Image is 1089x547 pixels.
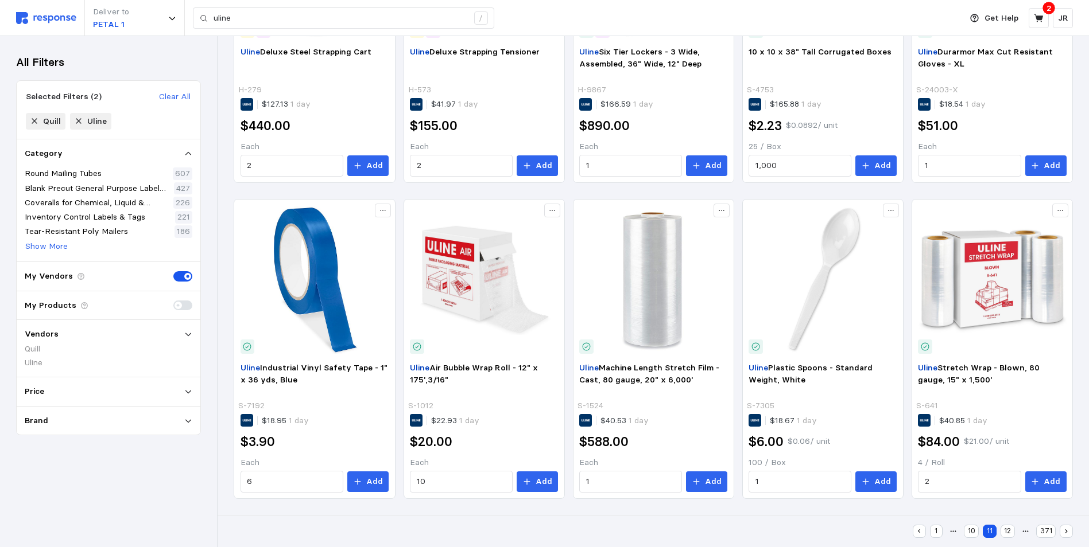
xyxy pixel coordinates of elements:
[579,456,727,469] p: Each
[964,525,979,538] button: 10
[25,240,68,253] button: Show More
[964,435,1009,448] p: $21.00 / unit
[586,155,676,176] input: Qty
[600,98,653,111] p: $166.59
[262,98,311,111] p: $127.13
[474,11,488,25] div: /
[410,206,558,354] img: S-1012
[749,433,784,451] h2: $6.00
[241,456,389,469] p: Each
[799,99,821,109] span: 1 day
[965,415,987,425] span: 1 day
[177,225,190,238] p: 186
[626,415,649,425] span: 1 day
[855,155,897,176] button: Add
[705,159,722,172] p: Add
[25,415,48,427] p: Brand
[25,182,172,195] p: Blank Precut General Purpose Label Printer Labels
[25,240,68,253] p: Show More
[579,46,599,57] mark: Uline
[175,167,190,180] p: 607
[918,46,1053,69] span: Durarmor Max Cut Resistant Gloves - XL
[939,415,987,427] p: $40.85
[241,362,260,373] mark: Uline
[25,147,63,160] p: Category
[25,225,128,238] p: Tear-Resistant Poly Mailers
[247,155,336,176] input: Qty
[600,415,649,427] p: $40.53
[410,362,429,373] mark: Uline
[918,456,1066,469] p: 4 / Roll
[918,206,1066,354] img: S-641
[177,211,190,224] p: 221
[579,362,599,373] mark: Uline
[788,435,830,448] p: $0.06 / unit
[536,159,552,172] p: Add
[87,115,107,127] div: Uline
[749,362,873,385] span: Plastic Spoons - Standard Weight, White
[874,475,891,488] p: Add
[410,140,558,153] p: Each
[985,12,1018,25] p: Get Help
[1053,8,1073,28] button: JR
[579,206,727,354] img: S-1524
[417,155,506,176] input: Qty
[795,415,817,425] span: 1 day
[918,140,1066,153] p: Each
[1044,159,1060,172] p: Add
[579,117,630,135] h2: $890.00
[241,206,389,354] img: S-7192
[176,182,190,195] p: 427
[410,362,538,385] span: Air Bubble Wrap Roll - 12" x 175',3/16"
[786,119,838,132] p: $0.0892 / unit
[241,433,275,451] h2: $3.90
[631,99,653,109] span: 1 day
[747,84,774,96] p: S-4753
[241,46,260,57] mark: Uline
[25,343,192,355] div: Quill
[578,84,606,96] p: H-9867
[855,471,897,492] button: Add
[93,6,129,18] p: Deliver to
[536,475,552,488] p: Add
[918,362,937,373] mark: Uline
[749,140,897,153] p: 25 / Box
[939,98,986,111] p: $18.54
[1058,12,1068,25] p: JR
[410,433,452,451] h2: $20.00
[755,155,845,176] input: Qty
[1025,155,1067,176] button: Add
[749,206,897,354] img: S-7305
[1025,471,1067,492] button: Add
[963,7,1025,29] button: Get Help
[578,400,603,412] p: S-1524
[25,385,44,398] p: Price
[25,328,59,341] p: Vendors
[241,140,389,153] p: Each
[241,117,290,135] h2: $440.00
[1044,475,1060,488] p: Add
[238,400,265,412] p: S-7192
[366,159,383,172] p: Add
[1036,525,1056,538] button: 371
[159,91,191,103] p: Clear All
[93,18,129,31] p: PETAL 1
[408,84,431,96] p: H-573
[918,46,937,57] mark: Uline
[286,415,309,425] span: 1 day
[755,471,845,492] input: Qty
[260,46,371,57] span: Deluxe Steel Strapping Cart
[686,155,727,176] button: Add
[1001,525,1015,538] button: 12
[983,525,996,538] button: 11
[176,197,190,209] p: 226
[918,117,958,135] h2: $51.00
[918,362,1040,385] span: Stretch Wrap - Blown, 80 gauge, 15" x 1,500'
[918,433,960,451] h2: $84.00
[749,46,892,57] span: 10 x 10 x 38" Tall Corrugated Boxes
[347,155,389,176] button: Add
[925,155,1014,176] input: Qty
[247,471,336,492] input: Qty
[517,155,558,176] button: Add
[431,415,479,427] p: $22.93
